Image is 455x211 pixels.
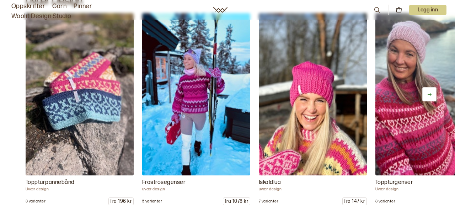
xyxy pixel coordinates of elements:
a: Oppskrifter [11,1,45,11]
p: uvær design [142,187,250,192]
p: Toppturpannebånd [26,178,134,187]
a: Woolit [213,7,227,13]
a: Pinner [74,1,92,11]
img: Uvær design Topptpannebånd Bruk opp restegarnet! Toppturpannebåndet er et enkelt og behagelig pan... [26,13,134,175]
p: fra 196 kr [109,198,133,205]
p: Frostrosegenser [142,178,250,187]
img: uvær design Frosegenser OBS! Alle genserne på bildene er strikket i Drops Snow, annen garninfo er... [139,9,253,180]
p: Uvær design [26,187,134,192]
p: 3 varianter [26,199,45,204]
p: fra 147 kr [343,198,366,205]
a: Woolit Design Studio [11,11,71,21]
a: Garn [52,1,66,11]
a: uvær design Iskaldlua Iskaldlua er en enkel og raskstrikket lue som passer perfekt for deg som er... [259,13,367,205]
p: 7 varianter [259,199,278,204]
button: User dropdown [409,5,446,15]
a: Uvær design Topptpannebånd Bruk opp restegarnet! Toppturpannebåndet er et enkelt og behagelig pan... [26,13,134,205]
p: Logg inn [409,5,446,15]
a: uvær design Frosegenser OBS! Alle genserne på bildene er strikket i Drops Snow, annen garninfo er... [142,13,250,205]
p: uvær design [259,187,367,192]
p: fra 1078 kr [223,198,250,205]
p: 8 varianter [375,199,395,204]
img: uvær design Iskaldlua Iskaldlua er en enkel og raskstrikket lue som passer perfekt for deg som er... [259,13,367,175]
p: Iskaldlua [259,178,367,187]
p: 5 varianter [142,199,162,204]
